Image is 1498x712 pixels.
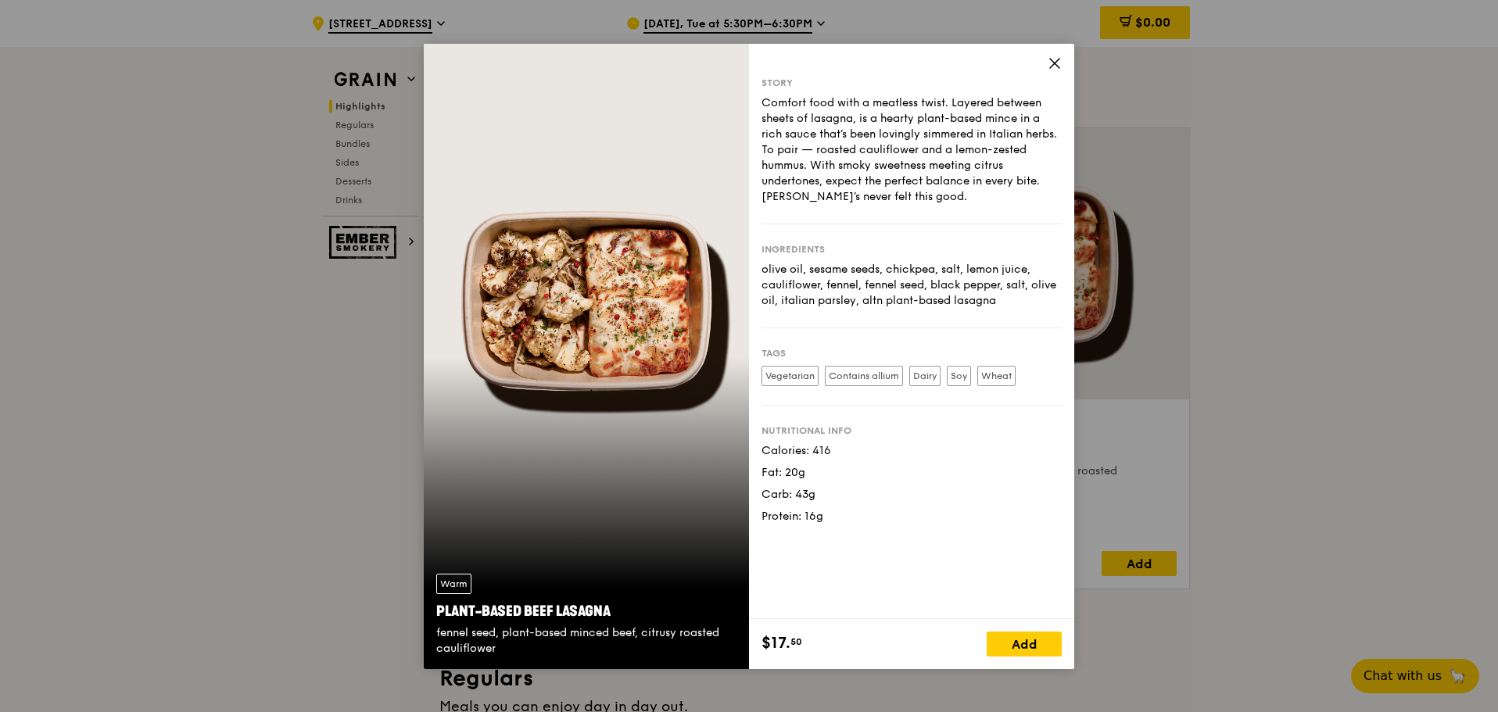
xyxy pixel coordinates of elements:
div: Story [762,77,1062,89]
div: Protein: 16g [762,509,1062,524]
span: $17. [762,631,790,655]
div: Calories: 416 [762,443,1062,459]
label: Dairy [909,366,941,386]
label: Contains allium [825,366,903,386]
span: 50 [790,635,802,648]
div: Comfort food with a meatless twist. Layered between sheets of lasagna, is a hearty plant-based mi... [762,95,1062,205]
div: olive oil, sesame seeds, chickpea, salt, lemon juice, cauliflower, fennel, fennel seed, black pep... [762,262,1062,309]
div: Tags [762,347,1062,360]
label: Vegetarian [762,366,819,386]
div: Warm [436,574,471,594]
label: Wheat [977,366,1016,386]
div: Fat: 20g [762,465,1062,481]
div: Ingredients [762,243,1062,256]
div: Add [987,631,1062,657]
div: Nutritional info [762,424,1062,437]
div: Plant-Based Beef Lasagna [436,600,736,622]
label: Soy [947,366,971,386]
div: fennel seed, plant-based minced beef, citrusy roasted cauliflower [436,625,736,657]
div: Carb: 43g [762,487,1062,503]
